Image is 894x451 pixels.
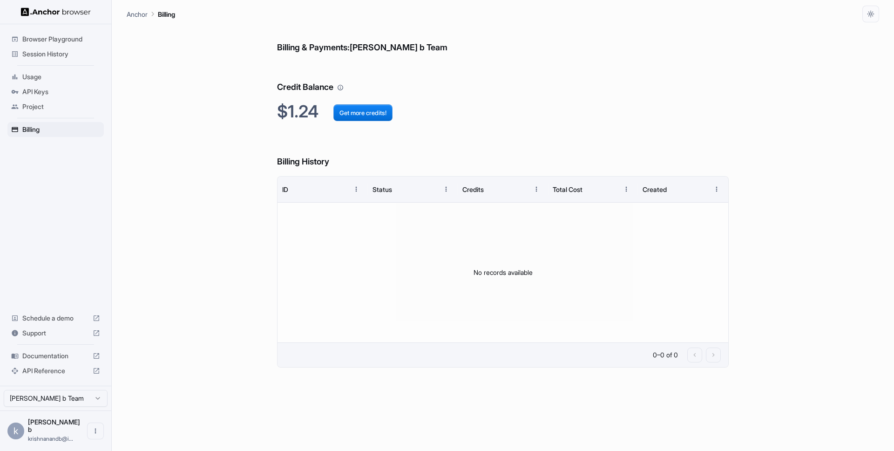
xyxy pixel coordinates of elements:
h6: Billing & Payments: [PERSON_NAME] b Team [277,22,729,55]
div: Session History [7,47,104,61]
div: Status [372,185,392,193]
span: Usage [22,72,100,82]
img: Anchor Logo [21,7,91,16]
h2: $1.24 [277,102,729,122]
span: Schedule a demo [22,314,89,323]
p: Anchor [127,9,148,19]
div: Total Cost [553,185,582,193]
span: Billing [22,125,100,134]
button: Sort [691,181,708,198]
div: k [7,423,24,439]
svg: Your credit balance will be consumed as you use the API. Visit the usage page to view a breakdown... [337,84,344,91]
button: Menu [438,181,454,198]
div: Usage [7,69,104,84]
span: Project [22,102,100,111]
button: Sort [601,181,618,198]
h6: Credit Balance [277,62,729,94]
button: Get more credits! [333,104,393,121]
div: API Reference [7,363,104,378]
div: No records available [278,203,728,342]
div: Credits [462,185,484,193]
button: Menu [348,181,365,198]
p: Billing [158,9,175,19]
p: 0–0 of 0 [653,350,678,360]
span: Documentation [22,351,89,361]
button: Menu [528,181,545,198]
div: Billing [7,122,104,137]
button: Sort [421,181,438,198]
span: Session History [22,49,100,59]
span: API Keys [22,87,100,96]
span: Support [22,328,89,338]
div: Created [643,185,667,193]
button: Sort [331,181,348,198]
span: Browser Playground [22,34,100,44]
h6: Billing History [277,137,729,169]
div: Browser Playground [7,32,104,47]
nav: breadcrumb [127,9,175,19]
span: krishnanand b [28,418,80,433]
div: Schedule a demo [7,311,104,326]
span: API Reference [22,366,89,376]
button: Menu [708,181,725,198]
div: Support [7,326,104,341]
div: API Keys [7,84,104,99]
button: Menu [618,181,635,198]
button: Sort [511,181,528,198]
div: Documentation [7,348,104,363]
span: krishnanandb@imagineers.dev [28,435,73,442]
div: ID [282,185,288,193]
button: Open menu [87,423,104,439]
div: Project [7,99,104,114]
